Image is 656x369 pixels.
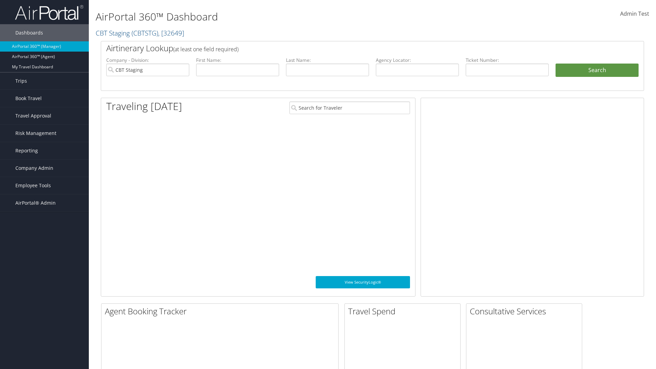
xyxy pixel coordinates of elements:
label: Last Name: [286,57,369,64]
span: (at least one field required) [173,45,238,53]
h2: Travel Spend [348,305,460,317]
span: Reporting [15,142,38,159]
span: Company Admin [15,160,53,177]
span: Book Travel [15,90,42,107]
img: airportal-logo.png [15,4,83,20]
span: Risk Management [15,125,56,142]
button: Search [556,64,639,77]
label: Agency Locator: [376,57,459,64]
span: Dashboards [15,24,43,41]
span: ( CBTSTG ) [132,28,158,38]
h1: AirPortal 360™ Dashboard [96,10,465,24]
span: , [ 32649 ] [158,28,184,38]
span: AirPortal® Admin [15,194,56,211]
label: First Name: [196,57,279,64]
h2: Consultative Services [470,305,582,317]
span: Travel Approval [15,107,51,124]
h1: Traveling [DATE] [106,99,182,113]
h2: Airtinerary Lookup [106,42,593,54]
a: View SecurityLogic® [316,276,410,288]
label: Company - Division: [106,57,189,64]
span: Employee Tools [15,177,51,194]
a: Admin Test [620,3,649,25]
h2: Agent Booking Tracker [105,305,338,317]
a: CBT Staging [96,28,184,38]
input: Search for Traveler [289,101,410,114]
span: Trips [15,72,27,90]
span: Admin Test [620,10,649,17]
label: Ticket Number: [466,57,549,64]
